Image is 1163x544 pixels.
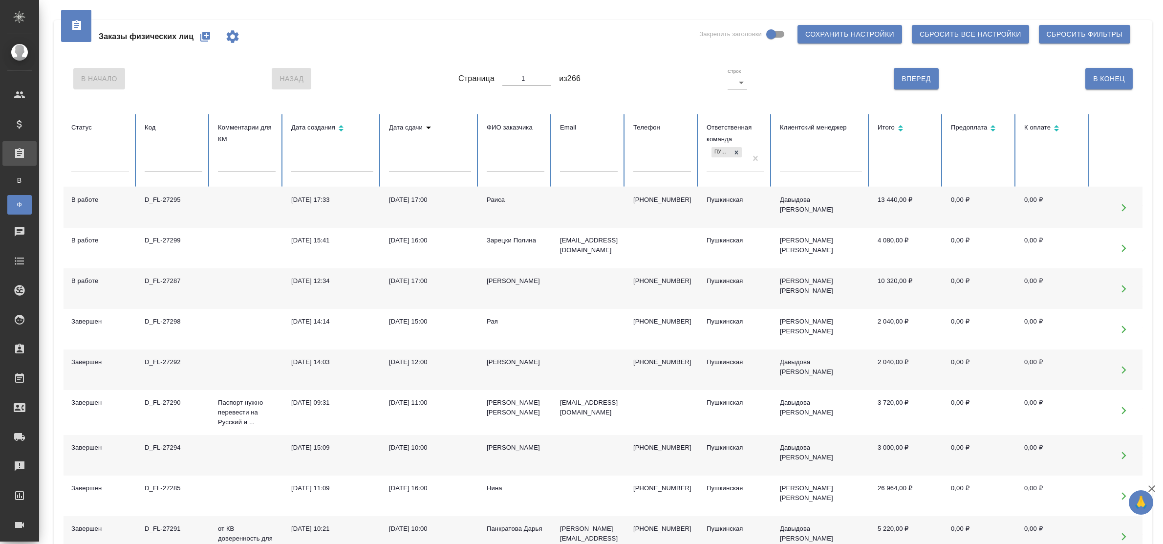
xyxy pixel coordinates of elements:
[633,122,691,133] div: Телефон
[772,349,870,390] td: Давыдова [PERSON_NAME]
[487,236,544,245] div: Зарецки Полина
[1016,228,1090,268] td: 0,00 ₽
[560,398,618,417] p: [EMAIL_ADDRESS][DOMAIN_NAME]
[920,28,1021,41] span: Сбросить все настройки
[1135,360,1155,380] button: Удалить
[633,276,691,286] p: [PHONE_NUMBER]
[71,524,129,534] div: Завершен
[633,195,691,205] p: [PHONE_NUMBER]
[1114,360,1134,380] button: Открыть
[291,276,373,286] div: [DATE] 12:34
[707,398,764,408] div: Пушкинская
[71,276,129,286] div: В работе
[707,317,764,326] div: Пушкинская
[902,73,930,85] span: Вперед
[389,398,471,408] div: [DATE] 11:00
[71,398,129,408] div: Завершен
[870,476,943,516] td: 26 964,00 ₽
[487,195,544,205] div: Раиса
[1114,486,1134,506] button: Открыть
[487,276,544,286] div: [PERSON_NAME]
[559,73,581,85] span: из 266
[1135,197,1155,218] button: Удалить
[145,524,202,534] div: D_FL-27291
[943,390,1016,435] td: 0,00 ₽
[870,228,943,268] td: 4 080,00 ₽
[943,309,1016,349] td: 0,00 ₽
[1016,349,1090,390] td: 0,00 ₽
[487,398,544,417] div: [PERSON_NAME] [PERSON_NAME]
[707,122,764,145] div: Ответственная команда
[943,476,1016,516] td: 0,00 ₽
[71,195,129,205] div: В работе
[458,73,495,85] span: Страница
[7,171,32,190] a: В
[1016,390,1090,435] td: 0,00 ₽
[870,435,943,476] td: 3 000,00 ₽
[870,390,943,435] td: 3 720,00 ₽
[707,357,764,367] div: Пушкинская
[145,276,202,286] div: D_FL-27287
[560,236,618,255] p: [EMAIL_ADDRESS][DOMAIN_NAME]
[633,443,691,453] p: [PHONE_NUMBER]
[145,195,202,205] div: D_FL-27295
[772,228,870,268] td: [PERSON_NAME] [PERSON_NAME]
[707,524,764,534] div: Пушкинская
[699,29,762,39] span: Закрепить заголовки
[1135,279,1155,299] button: Удалить
[487,524,544,534] div: Панкратова Дарья
[1093,73,1125,85] span: В Конец
[291,483,373,493] div: [DATE] 11:09
[389,443,471,453] div: [DATE] 10:00
[912,25,1029,44] button: Сбросить все настройки
[71,236,129,245] div: В работе
[1024,122,1082,136] div: Сортировка
[633,357,691,367] p: [PHONE_NUMBER]
[1114,319,1134,339] button: Открыть
[291,357,373,367] div: [DATE] 14:03
[145,122,202,133] div: Код
[71,483,129,493] div: Завершен
[487,122,544,133] div: ФИО заказчика
[1114,400,1134,420] button: Открыть
[291,236,373,245] div: [DATE] 15:41
[805,28,894,41] span: Сохранить настройки
[145,317,202,326] div: D_FL-27298
[12,175,27,185] span: В
[1114,197,1134,218] button: Открыть
[633,524,691,534] p: [PHONE_NUMBER]
[145,483,202,493] div: D_FL-27285
[389,317,471,326] div: [DATE] 15:00
[1016,309,1090,349] td: 0,00 ₽
[943,228,1016,268] td: 0,00 ₽
[707,443,764,453] div: Пушкинская
[707,483,764,493] div: Пушкинская
[145,443,202,453] div: D_FL-27294
[943,187,1016,228] td: 0,00 ₽
[1135,486,1155,506] button: Удалить
[71,122,129,133] div: Статус
[218,398,276,427] p: Паспорт нужно перевести на Русский и ...
[772,390,870,435] td: Давыдова [PERSON_NAME]
[633,483,691,493] p: [PHONE_NUMBER]
[870,187,943,228] td: 13 440,00 ₽
[797,25,902,44] button: Сохранить настройки
[772,187,870,228] td: Давыдова [PERSON_NAME]
[389,524,471,534] div: [DATE] 10:00
[870,349,943,390] td: 2 040,00 ₽
[145,398,202,408] div: D_FL-27290
[772,268,870,309] td: [PERSON_NAME] [PERSON_NAME]
[943,435,1016,476] td: 0,00 ₽
[728,69,741,74] label: Строк
[894,68,938,89] button: Вперед
[707,195,764,205] div: Пушкинская
[99,31,194,43] span: Заказы физических лиц
[291,398,373,408] div: [DATE] 09:31
[487,317,544,326] div: Рая
[7,195,32,215] a: Ф
[951,122,1009,136] div: Сортировка
[218,122,276,145] div: Комментарии для КМ
[291,524,373,534] div: [DATE] 10:21
[1114,279,1134,299] button: Открыть
[707,276,764,286] div: Пушкинская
